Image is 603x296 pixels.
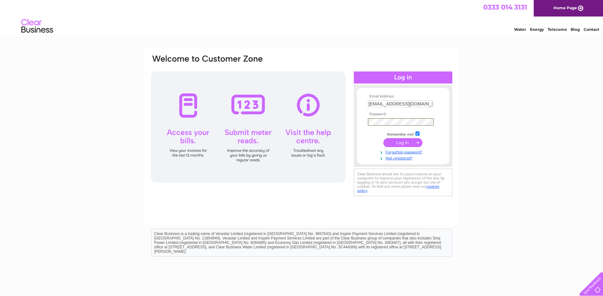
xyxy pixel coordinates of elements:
a: Telecoms [548,27,567,32]
a: cookies policy [357,184,439,193]
a: Blog [571,27,580,32]
a: Water [514,27,526,32]
a: Not registered? [368,155,440,161]
img: logo.png [21,17,53,36]
input: Submit [383,138,422,147]
th: Password: [366,112,440,117]
th: Email Address: [366,94,440,99]
div: Clear Business is a trading name of Verastar Limited (registered in [GEOGRAPHIC_DATA] No. 3667643... [152,3,452,31]
a: 0333 014 3131 [483,3,527,11]
td: Remember me? [366,131,440,137]
a: Forgotten password? [368,149,440,155]
a: Energy [530,27,544,32]
div: Clear Business would like to place cookies on your computer to improve your experience of the sit... [354,169,452,196]
a: Contact [584,27,599,32]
